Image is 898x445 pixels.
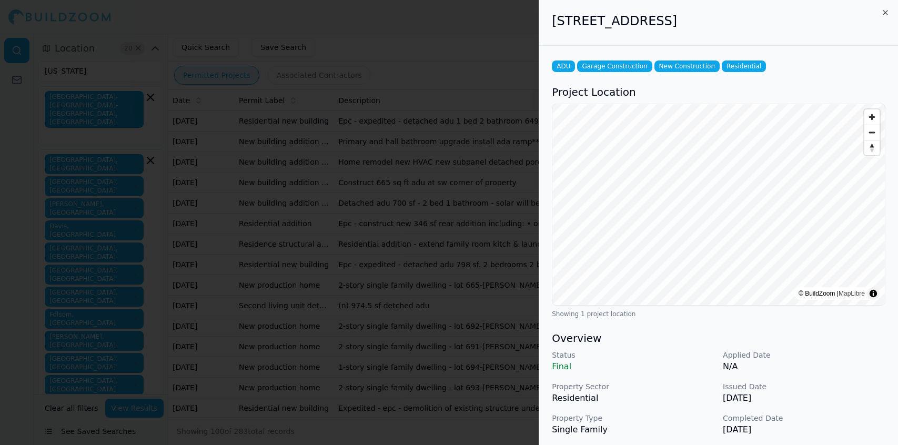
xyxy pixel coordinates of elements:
h3: Project Location [552,85,885,99]
summary: Toggle attribution [867,287,880,300]
h3: Overview [552,331,885,346]
p: Final [552,360,714,373]
button: Zoom in [864,109,880,125]
p: N/A [723,360,885,373]
p: Completed Date [723,413,885,423]
p: Residential [552,392,714,404]
p: Issued Date [723,381,885,392]
div: Showing 1 project location [552,310,885,318]
p: Applied Date [723,350,885,360]
span: ADU [552,60,575,72]
p: Property Type [552,413,714,423]
p: Property Sector [552,381,714,392]
span: Garage Construction [577,60,652,72]
p: [DATE] [723,423,885,436]
p: Status [552,350,714,360]
div: © BuildZoom | [799,288,865,299]
canvas: Map [552,104,885,306]
span: Residential [722,60,766,72]
p: Single Family [552,423,714,436]
span: New Construction [654,60,720,72]
p: [DATE] [723,392,885,404]
button: Zoom out [864,125,880,140]
a: MapLibre [839,290,865,297]
h2: [STREET_ADDRESS] [552,13,885,29]
button: Reset bearing to north [864,140,880,155]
